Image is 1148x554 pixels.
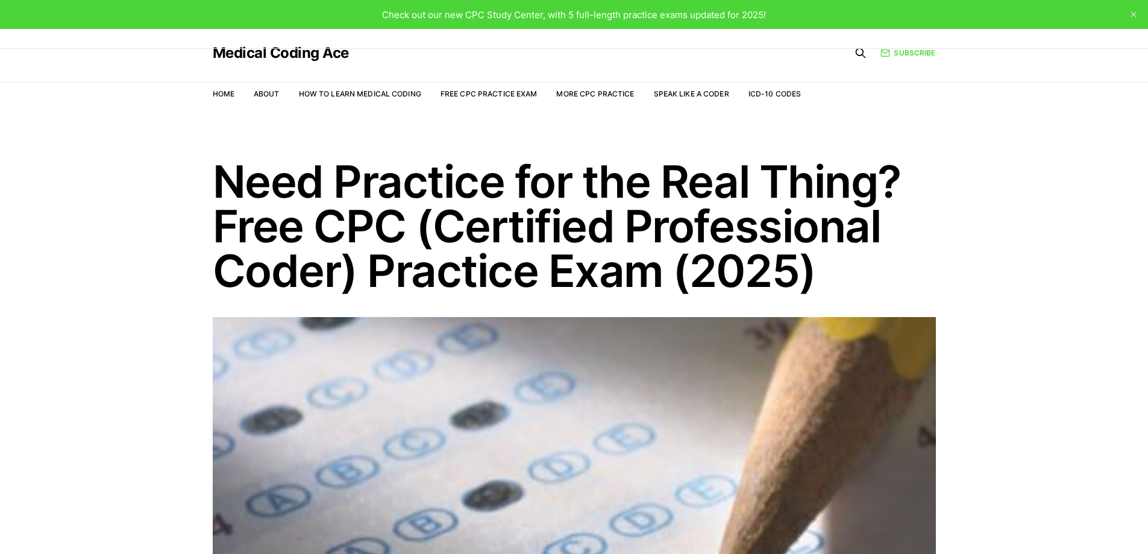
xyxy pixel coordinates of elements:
[299,89,421,98] a: How to Learn Medical Coding
[952,495,1148,554] iframe: portal-trigger
[441,89,538,98] a: Free CPC Practice Exam
[213,46,349,60] a: Medical Coding Ace
[556,89,634,98] a: More CPC Practice
[213,159,936,293] h1: Need Practice for the Real Thing? Free CPC (Certified Professional Coder) Practice Exam (2025)
[382,9,766,20] span: Check out our new CPC Study Center, with 5 full-length practice exams updated for 2025!
[254,89,280,98] a: About
[213,89,234,98] a: Home
[748,89,801,98] a: ICD-10 Codes
[654,89,729,98] a: Speak Like a Coder
[880,47,935,58] a: Subscribe
[1124,5,1143,24] button: close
